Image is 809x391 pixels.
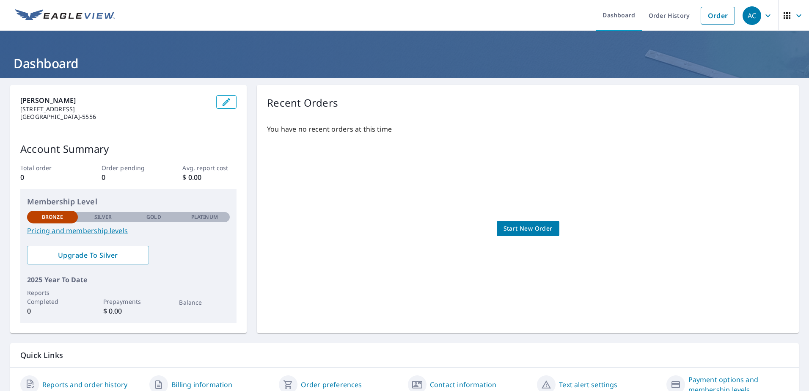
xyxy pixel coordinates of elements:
span: Upgrade To Silver [34,251,142,260]
p: 2025 Year To Date [27,275,230,285]
a: Upgrade To Silver [27,246,149,264]
p: 0 [20,172,74,182]
p: Reports Completed [27,288,78,306]
h1: Dashboard [10,55,799,72]
a: Start New Order [497,221,559,237]
p: Membership Level [27,196,230,207]
p: Account Summary [20,141,237,157]
div: AC [743,6,761,25]
a: Text alert settings [559,380,617,390]
a: Order preferences [301,380,362,390]
p: Silver [94,213,112,221]
p: Prepayments [103,297,154,306]
p: [STREET_ADDRESS] [20,105,209,113]
p: Order pending [102,163,156,172]
p: Gold [146,213,161,221]
span: Start New Order [504,223,553,234]
p: Quick Links [20,350,789,361]
a: Reports and order history [42,380,127,390]
p: 0 [27,306,78,316]
p: Total order [20,163,74,172]
p: [GEOGRAPHIC_DATA]-5556 [20,113,209,121]
p: You have no recent orders at this time [267,124,789,134]
p: 0 [102,172,156,182]
p: Recent Orders [267,95,338,110]
p: $ 0.00 [182,172,237,182]
a: Order [701,7,735,25]
p: Platinum [191,213,218,221]
p: Bronze [42,213,63,221]
a: Contact information [430,380,496,390]
p: $ 0.00 [103,306,154,316]
a: Billing information [171,380,232,390]
p: Avg. report cost [182,163,237,172]
img: EV Logo [15,9,115,22]
p: Balance [179,298,230,307]
p: [PERSON_NAME] [20,95,209,105]
a: Pricing and membership levels [27,226,230,236]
